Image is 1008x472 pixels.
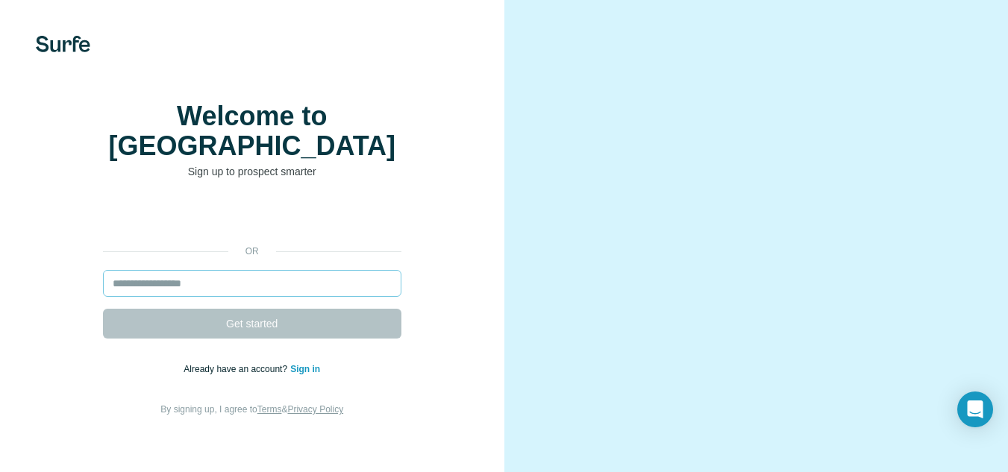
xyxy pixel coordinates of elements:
img: Surfe's logo [36,36,90,52]
span: By signing up, I agree to & [160,404,343,415]
p: or [228,245,276,258]
a: Privacy Policy [287,404,343,415]
p: Sign up to prospect smarter [103,164,401,179]
a: Terms [257,404,282,415]
iframe: Sign in with Google Button [96,201,409,234]
span: Already have an account? [184,364,290,374]
a: Sign in [290,364,320,374]
h1: Welcome to [GEOGRAPHIC_DATA] [103,101,401,161]
div: Open Intercom Messenger [957,391,993,427]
